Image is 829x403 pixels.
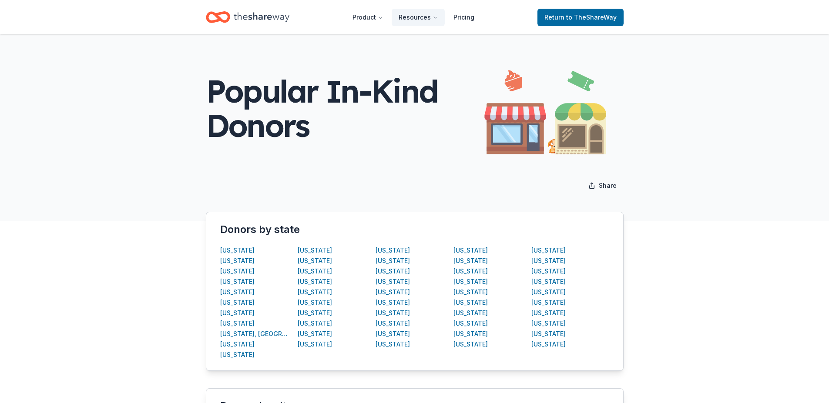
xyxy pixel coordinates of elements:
a: Home [206,7,289,27]
button: [US_STATE] [220,318,255,329]
a: Returnto TheShareWay [537,9,624,26]
img: Illustration for popular page [484,62,606,154]
button: [US_STATE] [298,297,332,308]
button: [US_STATE] [531,276,566,287]
button: [US_STATE] [298,287,332,297]
button: [US_STATE] [531,308,566,318]
div: [US_STATE] [531,266,566,276]
button: [US_STATE] [376,256,410,266]
div: [US_STATE] [298,276,332,287]
div: Donors by state [220,223,609,236]
div: [US_STATE] [376,266,410,276]
button: [US_STATE] [220,297,255,308]
button: [US_STATE] [298,308,332,318]
button: [US_STATE] [298,266,332,276]
button: [US_STATE] [376,287,410,297]
button: [US_STATE] [376,339,410,350]
div: [US_STATE] [376,318,410,329]
button: [US_STATE] [220,350,255,360]
button: [US_STATE] [453,256,488,266]
button: [US_STATE] [531,297,566,308]
div: [US_STATE] [220,276,255,287]
div: [US_STATE] [298,256,332,266]
button: [US_STATE] [453,266,488,276]
button: [US_STATE] [531,329,566,339]
button: Product [346,9,390,26]
button: [US_STATE] [453,339,488,350]
button: [US_STATE] [220,287,255,297]
button: [US_STATE] [298,339,332,350]
button: [US_STATE] [220,339,255,350]
span: to TheShareWay [566,13,617,21]
div: [US_STATE] [453,329,488,339]
button: [US_STATE] [453,276,488,287]
span: Return [544,12,617,23]
div: [US_STATE] [298,318,332,329]
button: [US_STATE] [376,297,410,308]
button: [US_STATE] [531,287,566,297]
button: [US_STATE] [220,308,255,318]
button: [US_STATE] [531,256,566,266]
nav: Main [346,7,481,27]
button: [US_STATE] [220,245,255,256]
button: [US_STATE] [220,256,255,266]
button: [US_STATE] [376,329,410,339]
button: [US_STATE] [531,339,566,350]
button: [US_STATE] [531,318,566,329]
button: [US_STATE] [453,308,488,318]
button: [US_STATE] [531,245,566,256]
button: [US_STATE] [453,245,488,256]
button: [US_STATE], [GEOGRAPHIC_DATA] [220,329,290,339]
span: Share [599,180,617,191]
a: Pricing [446,9,481,26]
button: Resources [392,9,445,26]
button: [US_STATE] [453,297,488,308]
button: [US_STATE] [453,318,488,329]
button: [US_STATE] [298,245,332,256]
button: [US_STATE] [376,276,410,287]
button: [US_STATE] [376,245,410,256]
div: Popular In-Kind Donors [206,74,484,143]
button: [US_STATE] [298,329,332,339]
button: [US_STATE] [220,266,255,276]
button: [US_STATE] [453,287,488,297]
button: Share [581,177,624,194]
button: [US_STATE] [376,308,410,318]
